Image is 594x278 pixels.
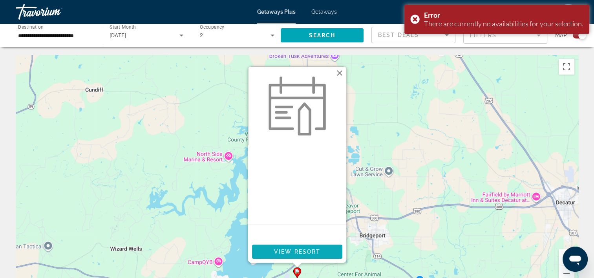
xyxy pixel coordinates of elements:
[274,249,320,255] span: View Resort
[555,30,567,41] span: Map
[424,19,583,28] div: There are currently no availabilities for your selection.
[563,247,588,272] iframe: Button to launch messaging window
[200,32,203,38] span: 2
[559,59,574,75] button: Toggle fullscreen view
[18,24,44,29] span: Destination
[110,24,136,30] span: Start Month
[558,4,578,20] button: User Menu
[281,28,364,42] button: Search
[334,67,345,79] button: Close
[311,9,337,15] a: Getaways
[378,30,449,40] mat-select: Sort by
[424,11,583,19] div: Error
[378,32,419,38] span: Best Deals
[257,9,296,15] a: Getaways Plus
[309,32,335,38] span: Search
[463,27,547,44] button: Filter
[559,249,574,265] button: Zoom in
[200,24,225,30] span: Occupancy
[264,77,331,135] img: week.svg
[16,2,94,22] a: Travorium
[252,245,342,259] button: View Resort
[110,32,127,38] span: [DATE]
